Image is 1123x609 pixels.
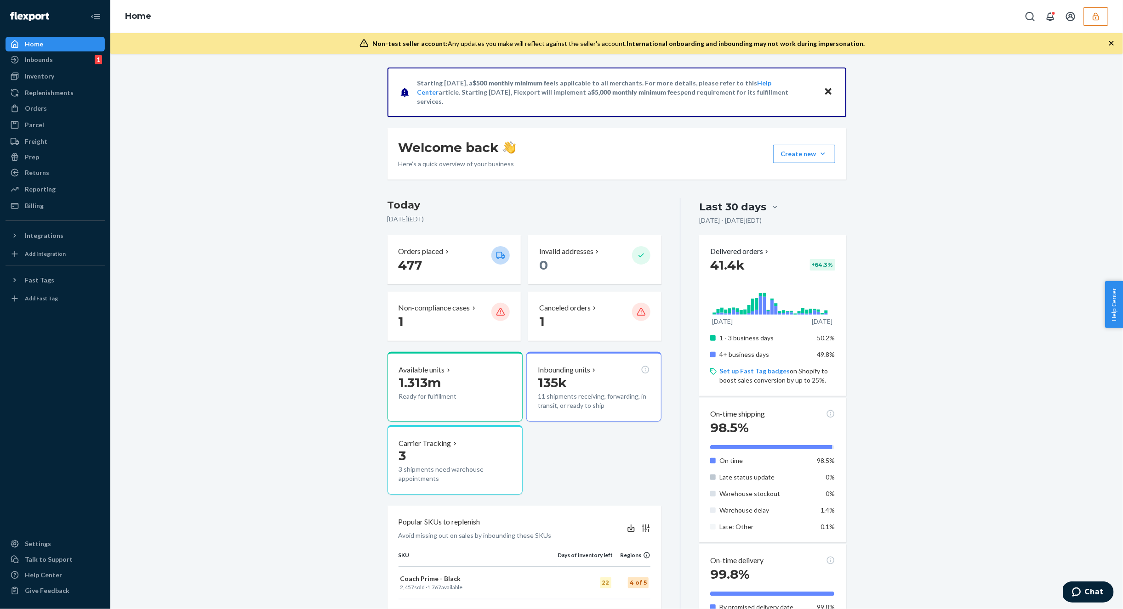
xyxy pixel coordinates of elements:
[388,425,523,495] button: Carrier Tracking33 shipments need warehouse appointments
[372,39,865,48] div: Any updates you make will reflect against the seller's account.
[826,490,835,497] span: 0%
[6,291,105,306] a: Add Fast Tag
[710,566,750,582] span: 99.8%
[710,246,770,257] p: Delivered orders
[526,352,661,422] button: Inbounding units135k11 shipments receiving, forwarding, in transit, or ready to ship
[399,448,406,463] span: 3
[628,577,649,588] div: 4 of 5
[388,198,662,213] h3: Today
[826,473,835,481] span: 0%
[1021,7,1039,26] button: Open Search Box
[25,185,56,194] div: Reporting
[699,216,762,225] p: [DATE] - [DATE] ( EDT )
[399,465,511,483] p: 3 shipments need warehouse appointments
[719,350,810,359] p: 4+ business days
[400,574,556,583] p: Coach Prime - Black
[372,39,448,47] span: Non-test seller account:
[539,246,593,257] p: Invalid addresses
[627,39,865,47] span: International onboarding and inbounding may not work during impersonation.
[821,506,835,514] span: 1.4%
[6,536,105,551] a: Settings
[388,292,521,341] button: Non-compliance cases 1
[6,101,105,116] a: Orders
[399,392,484,401] p: Ready for fulfillment
[810,259,835,271] div: + 64.3 %
[539,257,548,273] span: 0
[821,523,835,530] span: 0.1%
[399,257,422,273] span: 477
[6,583,105,598] button: Give Feedback
[699,200,766,214] div: Last 30 days
[6,552,105,567] button: Talk to Support
[399,517,480,527] p: Popular SKUs to replenish
[25,276,54,285] div: Fast Tags
[428,584,442,591] span: 1,767
[6,37,105,51] a: Home
[710,555,764,566] p: On-time delivery
[86,7,105,26] button: Close Navigation
[25,570,62,580] div: Help Center
[539,303,591,313] p: Canceled orders
[538,365,590,375] p: Inbounding units
[118,3,159,30] ol: breadcrumbs
[399,375,441,390] span: 1.313m
[25,88,74,97] div: Replenishments
[25,120,44,130] div: Parcel
[25,152,39,162] div: Prep
[6,52,105,67] a: Inbounds1
[25,168,49,177] div: Returns
[600,577,611,588] div: 22
[812,317,832,326] p: [DATE]
[817,334,835,342] span: 50.2%
[25,294,58,302] div: Add Fast Tag
[95,55,102,64] div: 1
[1041,7,1060,26] button: Open notifications
[399,314,404,329] span: 1
[1105,281,1123,328] button: Help Center
[719,367,790,375] a: Set up Fast Tag badges
[399,246,444,257] p: Orders placed
[388,214,662,224] p: [DATE] ( EDT )
[6,228,105,243] button: Integrations
[399,159,516,169] p: Here’s a quick overview of your business
[399,303,470,313] p: Non-compliance cases
[6,134,105,149] a: Freight
[613,551,651,559] div: Regions
[719,506,810,515] p: Warehouse delay
[1063,581,1114,604] iframe: Opens a widget where you can chat to one of our agents
[25,72,54,81] div: Inventory
[25,104,47,113] div: Orders
[6,273,105,288] button: Fast Tags
[773,145,835,163] button: Create new
[538,375,567,390] span: 135k
[25,39,43,49] div: Home
[400,584,415,591] span: 2,457
[25,586,69,595] div: Give Feedback
[25,555,73,564] div: Talk to Support
[473,79,554,87] span: $500 monthly minimum fee
[388,352,523,422] button: Available units1.313mReady for fulfillment
[719,473,810,482] p: Late status update
[712,317,733,326] p: [DATE]
[538,392,650,410] p: 11 shipments receiving, forwarding, in transit, or ready to ship
[710,257,745,273] span: 41.4k
[528,235,661,284] button: Invalid addresses 0
[400,583,556,591] p: sold · available
[6,118,105,132] a: Parcel
[539,314,545,329] span: 1
[6,85,105,100] a: Replenishments
[503,141,516,154] img: hand-wave emoji
[6,150,105,164] a: Prep
[719,489,810,498] p: Warehouse stockout
[6,568,105,582] a: Help Center
[25,250,66,258] div: Add Integration
[399,531,552,540] p: Avoid missing out on sales by inbounding these SKUs
[25,55,53,64] div: Inbounds
[6,165,105,180] a: Returns
[719,522,810,531] p: Late: Other
[558,551,613,567] th: Days of inventory left
[399,438,451,449] p: Carrier Tracking
[6,247,105,261] a: Add Integration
